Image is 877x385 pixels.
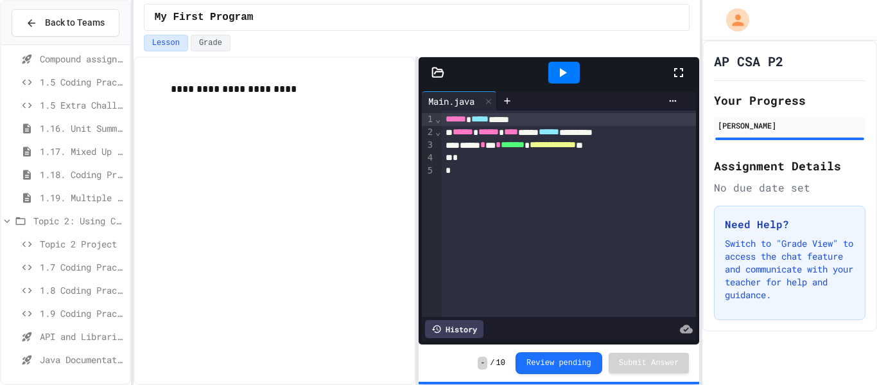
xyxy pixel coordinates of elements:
[713,5,752,35] div: My Account
[422,91,497,111] div: Main.java
[435,127,441,137] span: Fold line
[725,237,855,301] p: Switch to "Grade View" to access the chat feature and communicate with your teacher for help and ...
[516,352,602,374] button: Review pending
[490,358,494,368] span: /
[619,358,679,368] span: Submit Answer
[609,353,690,373] button: Submit Answer
[422,126,435,139] div: 2
[12,9,119,37] button: Back to Teams
[425,320,483,338] div: History
[422,113,435,126] div: 1
[155,10,254,25] span: My First Program
[718,120,862,131] div: [PERSON_NAME]
[725,217,855,232] h3: Need Help?
[144,35,188,51] button: Lesson
[435,114,441,124] span: Fold line
[478,357,487,370] span: -
[714,91,865,109] h2: Your Progress
[422,152,435,165] div: 4
[45,16,105,30] span: Back to Teams
[422,165,435,177] div: 5
[496,358,505,368] span: 10
[714,157,865,175] h2: Assignment Details
[714,180,865,195] div: No due date set
[714,52,783,70] h1: AP CSA P2
[422,139,435,152] div: 3
[422,94,481,108] div: Main.java
[191,35,230,51] button: Grade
